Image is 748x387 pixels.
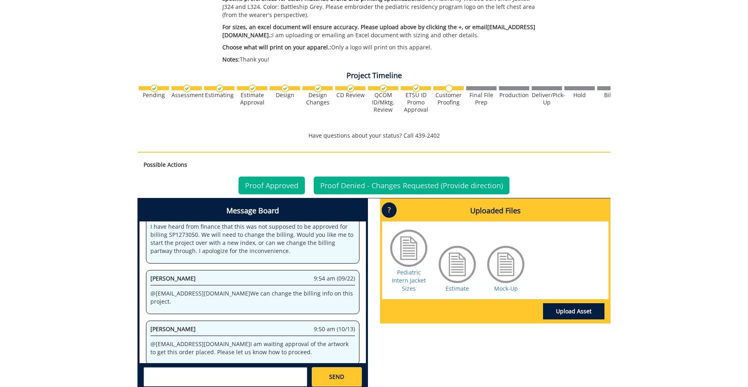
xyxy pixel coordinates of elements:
[368,91,398,113] div: QCOM ID/Mktg. Review
[382,202,397,218] p: ?
[150,289,355,306] p: @ [EMAIL_ADDRESS][DOMAIN_NAME] We can change the billing info on this project.
[137,132,611,140] p: Have questions about your status? Call 439-2402
[445,85,453,92] img: no
[281,85,289,92] img: checkmark
[564,91,595,99] div: Hold
[312,367,362,387] a: SEND
[543,303,604,319] a: Upload Asset
[401,91,431,113] div: ETSU ID Promo Approval
[314,85,322,92] img: checkmark
[499,91,529,99] div: Production
[412,85,420,92] img: checkmark
[144,367,307,387] textarea: messageToSend
[249,85,256,92] img: checkmark
[392,268,426,292] a: Pediatric Intern Jacket Sizes
[171,91,202,99] div: Assessment
[222,55,240,63] span: Notes:
[150,223,355,255] p: I have heard from finance that this was not supposed to be approved for billing SP1273050. We wil...
[270,91,300,99] div: Design
[216,85,224,92] img: checkmark
[222,43,539,51] p: Only a logo will print on this apparel.
[222,55,539,64] p: Thank you!
[222,23,539,39] p: I am uploading or emailing an Excel document with sizing and other details.
[204,91,235,99] div: Estimating
[183,85,191,92] img: checkmark
[139,91,169,99] div: Pending
[433,91,464,106] div: Customer Proofing
[314,325,355,333] span: 9:50 am (10/13)
[382,200,609,221] h4: Uploaded Files
[139,200,366,221] h4: Message Board
[150,85,158,92] img: checkmark
[302,91,333,106] div: Design Changes
[150,340,355,356] p: @ [EMAIL_ADDRESS][DOMAIN_NAME] I am waiting approval of the artwork to get this order placed. Ple...
[532,91,562,106] div: Deliver/Pick-Up
[494,285,518,292] a: Mock-Up
[314,274,355,283] span: 9:54 am (09/22)
[314,176,509,194] a: Proof Denied - Changes Requested (Provide direction)
[144,161,187,168] strong: Possible Actions
[335,91,366,99] div: CD Review
[237,91,267,106] div: Estimate Approval
[137,72,611,80] h4: Project Timeline
[446,285,469,292] a: Estimate
[239,176,305,194] a: Proof Approved
[597,91,628,99] div: Billing
[329,373,344,381] span: SEND
[150,325,196,333] span: [PERSON_NAME]
[150,274,196,282] span: [PERSON_NAME]
[380,85,387,92] img: checkmark
[222,43,331,51] span: Choose what will print on your apparel.:
[466,91,497,106] div: Final File Prep
[347,85,355,92] img: checkmark
[222,23,535,39] span: For sizes, an excel document will ensure accuracy. Please upload above by clicking the +, or emai...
